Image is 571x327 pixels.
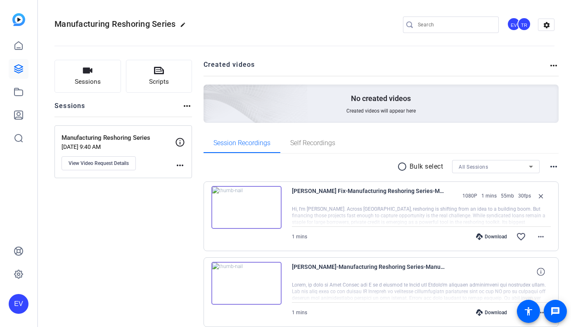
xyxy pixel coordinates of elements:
button: View Video Request Details [62,156,136,170]
ngx-avatar: Taylor Rourke [517,17,532,32]
div: Download [472,233,511,240]
mat-icon: close [536,191,546,201]
mat-icon: radio_button_unchecked [397,162,410,172]
p: [DATE] 9:40 AM [62,144,175,150]
span: 1080P [462,193,477,199]
span: Scripts [149,77,169,87]
span: Session Recordings [213,140,270,146]
p: Manufacturing Reshoring Series [62,133,175,143]
div: TR [517,17,531,31]
span: [PERSON_NAME] Fix-Manufacturing Reshoring Series-Manufacturing Reshoring Series-1758892177571-webcam [292,186,445,206]
span: 1 mins [292,310,307,315]
span: 1 mins [481,193,497,199]
span: All Sessions [459,164,488,170]
mat-icon: more_horiz [536,308,546,318]
div: EV [9,294,28,314]
div: EV [507,17,521,31]
mat-icon: message [550,306,560,316]
mat-icon: more_horiz [536,232,546,242]
span: 55mb [501,193,514,199]
mat-icon: settings [538,19,555,31]
ngx-avatar: Eric Veazie [507,17,521,32]
span: Self Recordings [290,140,335,146]
span: 30fps [518,193,531,199]
p: No created videos [351,94,411,104]
mat-icon: favorite_border [516,308,526,318]
mat-icon: more_horiz [175,160,185,170]
mat-icon: more_horiz [549,162,559,172]
input: Search [418,20,492,30]
mat-icon: edit [180,22,190,32]
span: 1 mins [292,234,307,240]
span: [PERSON_NAME]-Manufacturing Reshoring Series-Manufacturing Reshoring Series-1757109175523-webcam [292,262,445,282]
h2: Sessions [54,101,85,117]
span: Sessions [75,77,101,87]
button: Scripts [126,60,192,93]
img: blue-gradient.svg [12,13,25,26]
mat-icon: accessibility [524,306,533,316]
mat-icon: more_horiz [182,101,192,111]
mat-icon: favorite_border [516,232,526,242]
img: thumb-nail [211,186,282,229]
div: Download [472,309,511,316]
img: Creted videos background [111,3,308,182]
button: Sessions [54,60,121,93]
mat-icon: more_horiz [549,61,559,71]
h2: Created videos [204,60,549,76]
span: Created videos will appear here [346,108,416,114]
span: View Video Request Details [69,160,129,167]
img: thumb-nail [211,262,282,305]
span: Manufacturing Reshoring Series [54,19,176,29]
p: Bulk select [410,162,443,172]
